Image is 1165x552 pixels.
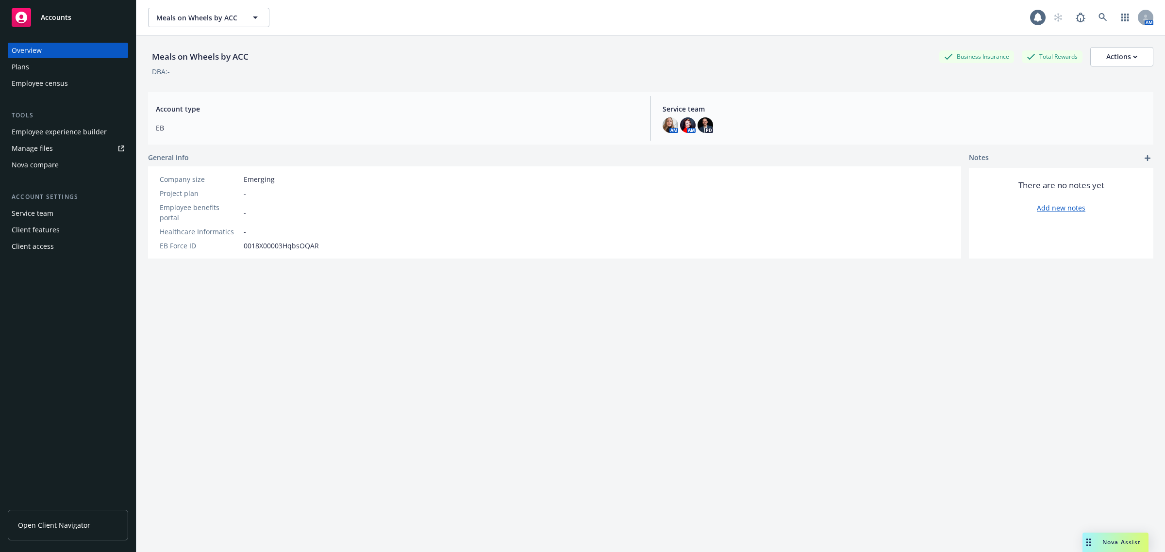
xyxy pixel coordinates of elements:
span: - [244,227,246,237]
div: Account settings [8,192,128,202]
a: Client features [8,222,128,238]
div: Employee census [12,76,68,91]
span: Nova Assist [1102,538,1141,546]
img: photo [663,117,678,133]
a: Client access [8,239,128,254]
div: Client features [12,222,60,238]
span: Notes [969,152,989,164]
div: Manage files [12,141,53,156]
div: Employee benefits portal [160,202,240,223]
span: Meals on Wheels by ACC [156,13,240,23]
div: DBA: - [152,66,170,77]
a: add [1142,152,1153,164]
a: Service team [8,206,128,221]
button: Actions [1090,47,1153,66]
span: Open Client Navigator [18,520,90,530]
a: Employee census [8,76,128,91]
span: EB [156,123,639,133]
img: photo [698,117,713,133]
span: Accounts [41,14,71,21]
div: Overview [12,43,42,58]
div: Client access [12,239,54,254]
div: EB Force ID [160,241,240,251]
span: General info [148,152,189,162]
a: Plans [8,59,128,75]
a: Report a Bug [1071,8,1090,27]
div: Actions [1106,48,1137,66]
span: - [244,208,246,218]
div: Employee experience builder [12,124,107,140]
span: Service team [663,104,1146,114]
a: Accounts [8,4,128,31]
div: Meals on Wheels by ACC [148,50,252,63]
a: Switch app [1115,8,1135,27]
span: There are no notes yet [1018,179,1104,191]
div: Service team [12,206,53,221]
a: Add new notes [1037,203,1085,213]
div: Healthcare Informatics [160,227,240,237]
div: Nova compare [12,157,59,173]
a: Overview [8,43,128,58]
button: Nova Assist [1082,533,1148,552]
a: Start snowing [1048,8,1068,27]
button: Meals on Wheels by ACC [148,8,269,27]
div: Business Insurance [939,50,1014,63]
a: Nova compare [8,157,128,173]
div: Total Rewards [1022,50,1082,63]
span: 0018X00003HqbsOQAR [244,241,319,251]
div: Company size [160,174,240,184]
span: Emerging [244,174,275,184]
div: Project plan [160,188,240,198]
div: Plans [12,59,29,75]
a: Employee experience builder [8,124,128,140]
div: Tools [8,111,128,120]
span: - [244,188,246,198]
a: Search [1093,8,1113,27]
a: Manage files [8,141,128,156]
span: Account type [156,104,639,114]
div: Drag to move [1082,533,1095,552]
img: photo [680,117,696,133]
